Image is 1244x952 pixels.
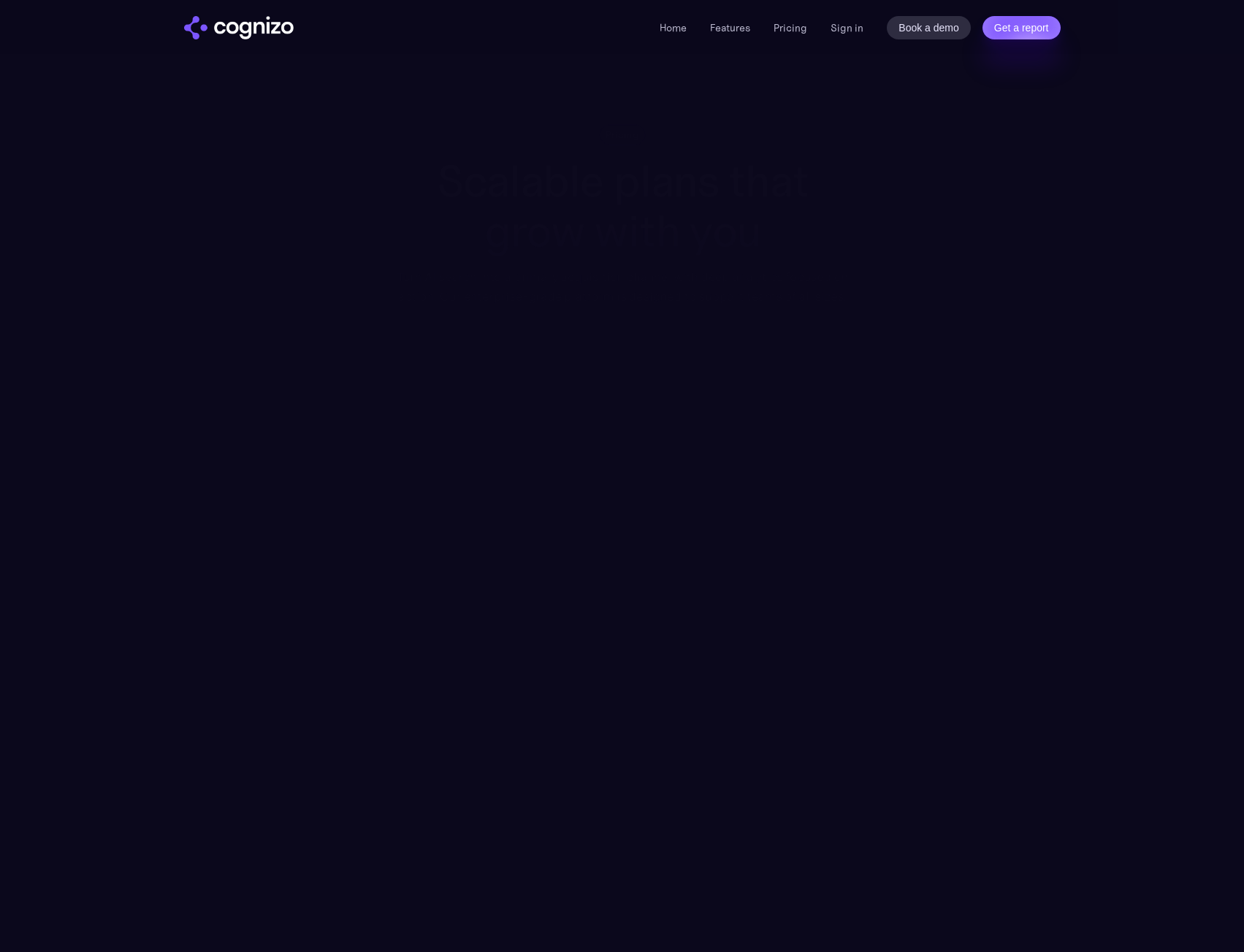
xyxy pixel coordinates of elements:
a: Get a report [982,16,1061,39]
a: Features [710,21,750,34]
div: Turn AI search into a primary acquisition channel with deep analytics focused on action. Our ente... [386,267,858,306]
a: Sign in [831,19,863,37]
a: Book a demo [887,16,971,39]
a: Pricing [774,21,807,34]
a: home [184,16,294,39]
h1: Scalable plans that grow with you [386,156,858,256]
a: Home [660,21,687,34]
div: Pricing [606,128,639,142]
img: cognizo logo [184,16,294,39]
